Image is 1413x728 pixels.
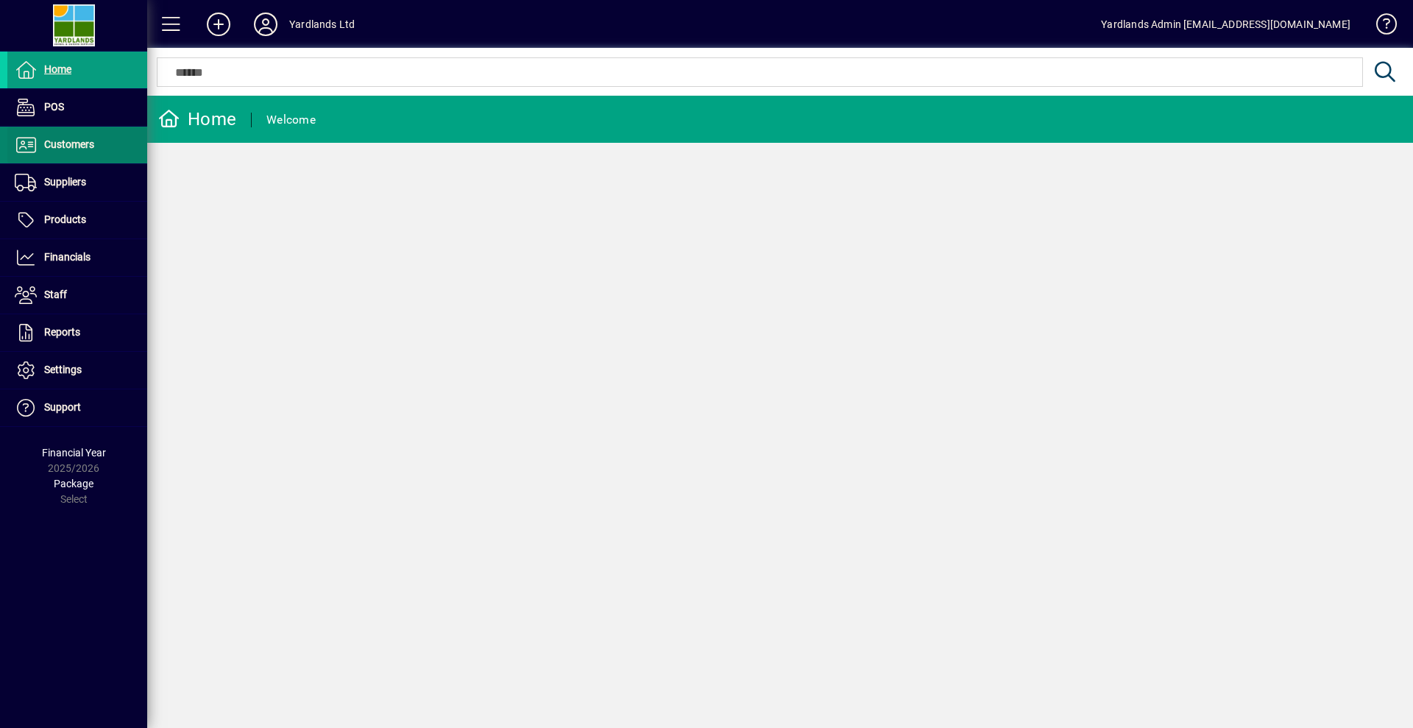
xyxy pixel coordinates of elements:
span: Customers [44,138,94,150]
div: Yardlands Admin [EMAIL_ADDRESS][DOMAIN_NAME] [1101,13,1350,36]
div: Welcome [266,108,316,132]
a: Knowledge Base [1365,3,1395,51]
span: Financial Year [42,447,106,459]
span: Package [54,478,93,490]
span: Products [44,213,86,225]
span: Financials [44,251,91,263]
span: Settings [44,364,82,375]
div: Yardlands Ltd [289,13,355,36]
span: Reports [44,326,80,338]
a: Financials [7,239,147,276]
a: Suppliers [7,164,147,201]
a: Settings [7,352,147,389]
a: POS [7,89,147,126]
span: Suppliers [44,176,86,188]
a: Support [7,389,147,426]
span: Home [44,63,71,75]
span: Staff [44,289,67,300]
a: Reports [7,314,147,351]
a: Staff [7,277,147,314]
div: Home [158,107,236,131]
a: Products [7,202,147,238]
span: Support [44,401,81,413]
a: Customers [7,127,147,163]
button: Profile [242,11,289,38]
span: POS [44,101,64,113]
button: Add [195,11,242,38]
